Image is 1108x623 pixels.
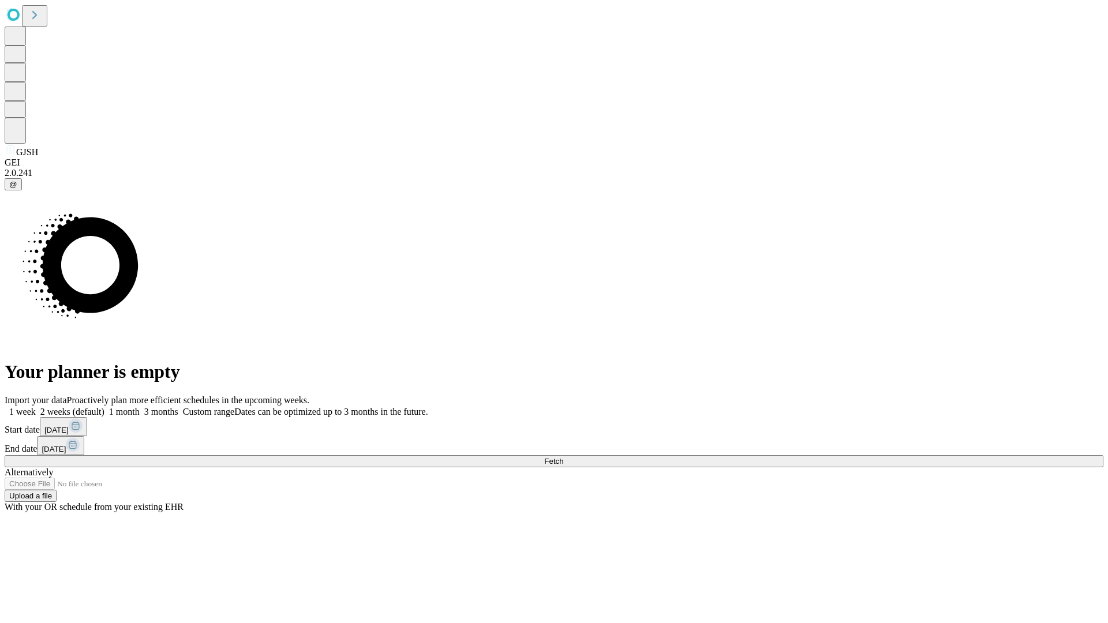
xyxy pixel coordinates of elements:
button: Upload a file [5,490,57,502]
span: Custom range [183,407,234,416]
button: [DATE] [37,436,84,455]
span: 1 week [9,407,36,416]
div: GEI [5,157,1103,168]
button: [DATE] [40,417,87,436]
div: Start date [5,417,1103,436]
span: Alternatively [5,467,53,477]
span: GJSH [16,147,38,157]
span: @ [9,180,17,189]
button: @ [5,178,22,190]
span: Import your data [5,395,67,405]
div: 2.0.241 [5,168,1103,178]
span: 2 weeks (default) [40,407,104,416]
span: Fetch [544,457,563,466]
span: With your OR schedule from your existing EHR [5,502,184,512]
h1: Your planner is empty [5,361,1103,382]
span: Dates can be optimized up to 3 months in the future. [234,407,428,416]
span: 1 month [109,407,140,416]
span: Proactively plan more efficient schedules in the upcoming weeks. [67,395,309,405]
button: Fetch [5,455,1103,467]
span: [DATE] [44,426,69,434]
div: End date [5,436,1103,455]
span: 3 months [144,407,178,416]
span: [DATE] [42,445,66,453]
